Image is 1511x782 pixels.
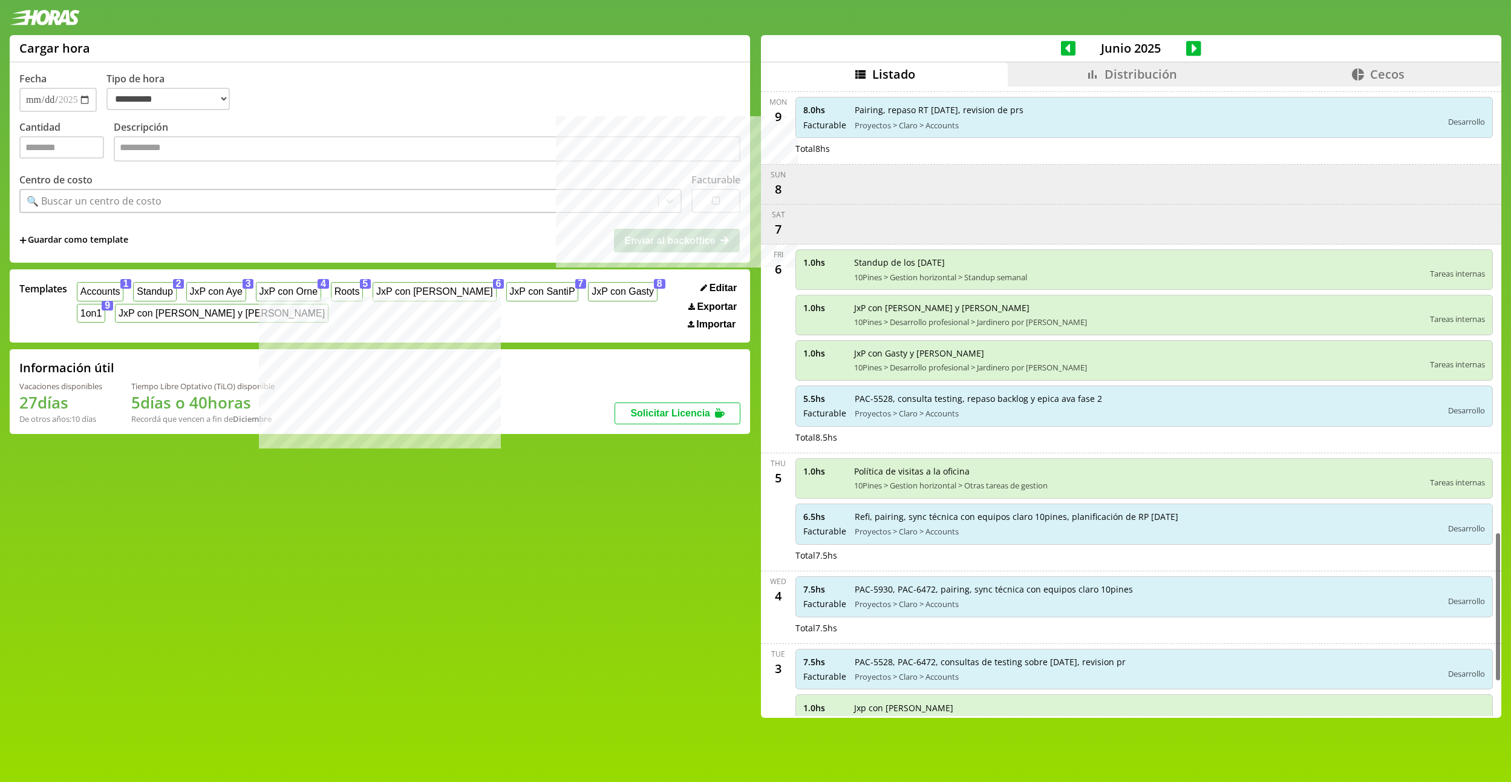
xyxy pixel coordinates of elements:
span: Editar [710,283,737,294]
label: Cantidad [19,120,114,165]
span: Standup de los [DATE] [854,257,1422,268]
button: Roots5 [331,282,363,301]
span: JxP con [PERSON_NAME] y [PERSON_NAME] [854,302,1422,314]
span: Proyectos > Claro > Accounts [855,408,1435,419]
span: 6.5 hs [803,511,846,522]
span: Tareas internas [1430,268,1485,279]
div: 9 [769,107,788,126]
span: PAC-5528, consulta testing, repaso backlog y epica ava fase 2 [855,393,1435,404]
div: Total 8.5 hs [795,432,1493,443]
span: Desarrollo [1448,405,1485,416]
span: Solicitar Licencia [630,408,710,418]
span: 1.0 hs [803,257,846,268]
div: 5 [769,468,788,488]
span: 10Pines > Desarrollo profesional > Jardinero por [PERSON_NAME] [854,362,1422,373]
button: JxP con Gasty8 [588,282,657,301]
div: De otros años: 10 días [19,413,102,424]
div: 3 [769,659,788,678]
div: Total 7.5 hs [795,550,1493,561]
div: Total 8 hs [795,143,1493,154]
span: Pairing, repaso RT [DATE], revision de prs [855,104,1435,116]
div: Tiempo Libre Optativo (TiLO) disponible [131,381,275,392]
input: Cantidad [19,136,104,159]
span: Desarrollo [1448,523,1485,534]
span: Desarrollo [1448,668,1485,679]
span: +Guardar como template [19,234,128,247]
span: Refi, pairing, sync técnica con equipos claro 10pines, planificación de RP [DATE] [855,511,1435,522]
button: 1on19 [77,304,105,323]
label: Centro de costo [19,173,93,186]
label: Facturable [691,173,740,186]
span: 10Pines > Gestion horizontal > Otras tareas de gestion [854,480,1422,491]
div: Tue [771,649,785,659]
button: JxP con SantiP7 [506,282,579,301]
img: logotipo [10,10,80,25]
span: Cecos [1370,66,1405,82]
span: Tareas internas [1430,359,1485,370]
div: Total 7.5 hs [795,622,1493,634]
span: 2 [173,279,184,289]
span: 8.0 hs [803,104,846,116]
div: 4 [769,586,788,606]
div: Recordá que vencen a fin de [131,413,275,424]
span: Tareas internas [1430,714,1485,724]
div: 7 [769,220,788,239]
span: Política de visitas a la oficina [854,465,1422,477]
span: Proyectos > Claro > Accounts [855,120,1435,131]
button: Standup2 [133,282,176,301]
div: Mon [769,97,787,107]
span: 7.5 hs [803,656,846,668]
button: JxP con [PERSON_NAME] y [PERSON_NAME] [115,304,328,323]
span: Facturable [803,671,846,682]
span: 10Pines > Gestion horizontal > Standup semanal [854,272,1422,283]
span: 8 [654,279,665,289]
span: 1 [120,279,132,289]
div: scrollable content [761,87,1501,717]
span: 3 [243,279,254,289]
label: Fecha [19,72,47,85]
button: JxP con Orne4 [256,282,321,301]
span: Importar [696,319,736,330]
span: 1.0 hs [803,302,846,314]
span: 10Pines > Desarrollo profesional > Jardinero por [PERSON_NAME] [854,317,1422,327]
div: Wed [770,576,786,586]
span: Facturable [803,119,846,131]
span: 7 [575,279,587,289]
button: Exportar [685,301,740,313]
select: Tipo de hora [106,88,230,110]
span: Exportar [697,301,737,312]
b: Diciembre [233,413,272,424]
span: JxP con Gasty y [PERSON_NAME] [854,347,1422,359]
span: + [19,234,27,247]
span: Facturable [803,407,846,419]
span: 5 [360,279,371,289]
span: Desarrollo [1448,116,1485,127]
span: Listado [872,66,915,82]
button: Editar [697,282,740,294]
div: 6 [769,260,788,279]
h1: Cargar hora [19,40,90,56]
span: PAC-5528, PAC-6472, consultas de testing sobre [DATE], revision pr [855,656,1435,668]
textarea: Descripción [114,136,740,162]
span: 1.0 hs [803,465,846,477]
div: 🔍 Buscar un centro de costo [27,194,162,208]
span: Junio 2025 [1075,40,1186,56]
label: Tipo de hora [106,72,240,112]
div: Sun [771,169,786,180]
span: Jxp con [PERSON_NAME] [854,702,1422,714]
span: Proyectos > Claro > Accounts [855,526,1435,537]
label: Descripción [114,120,740,165]
div: 8 [769,180,788,199]
span: 1.0 hs [803,347,846,359]
span: 9 [102,301,113,310]
span: 5.5 hs [803,393,846,404]
button: Solicitar Licencia [615,402,740,424]
h1: 5 días o 40 horas [131,392,275,413]
button: JxP con [PERSON_NAME]6 [373,282,496,301]
div: Thu [771,458,786,468]
h1: 27 días [19,392,102,413]
button: JxP con Aye3 [186,282,246,301]
span: 6 [493,279,504,289]
span: Proyectos > Claro > Accounts [855,671,1435,682]
div: Sat [772,209,785,220]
